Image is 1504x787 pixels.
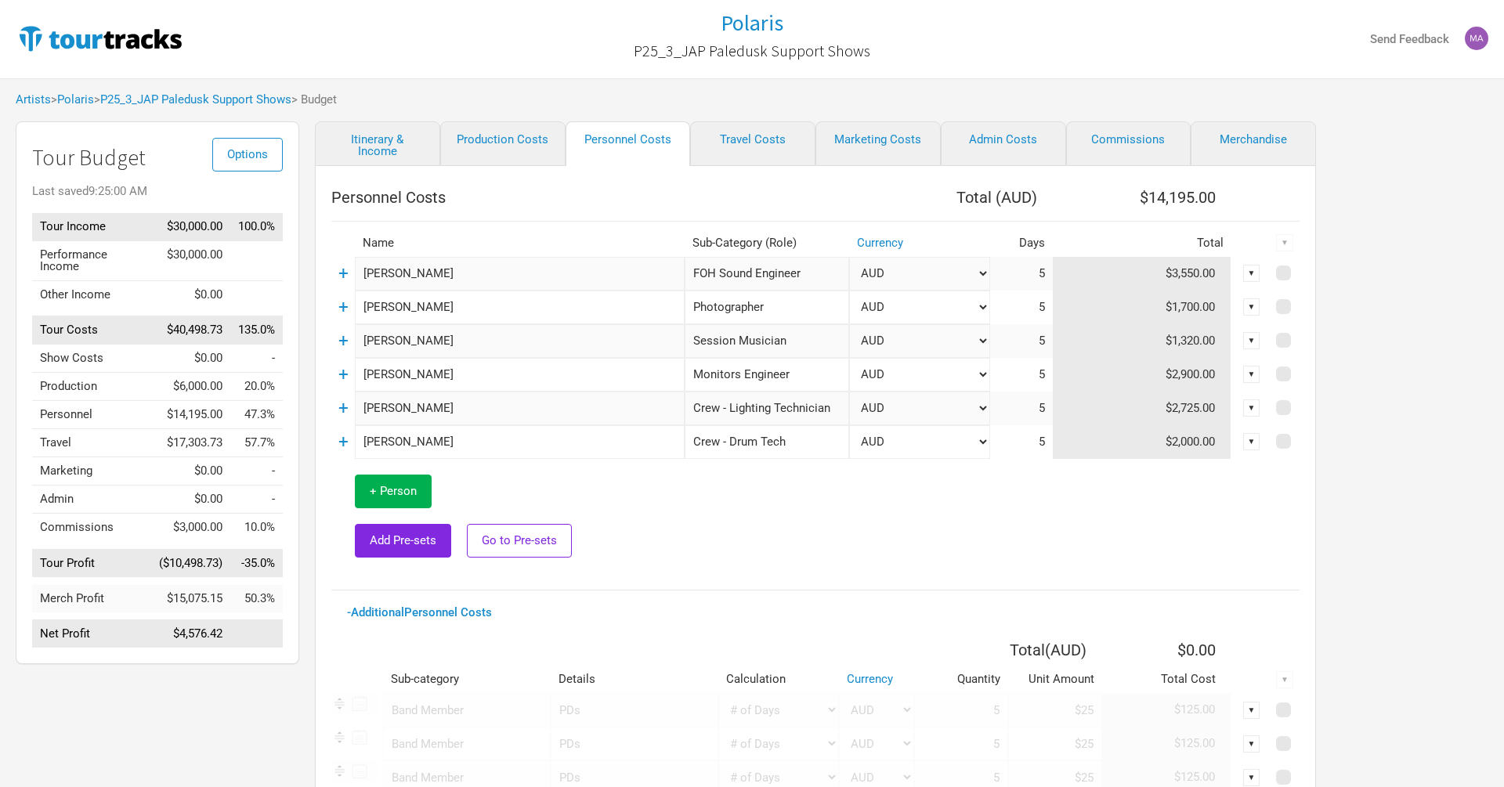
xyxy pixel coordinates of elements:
td: ($10,498.73) [151,549,230,577]
td: $0.00 [151,345,230,373]
th: Name [355,229,685,257]
span: > [94,94,291,106]
div: Band Member [383,727,551,760]
div: ▼ [1243,298,1260,316]
td: Tour Profit as % of Tour Income [230,549,283,577]
a: Itinerary & Income [315,121,440,166]
a: Merchandise [1191,121,1316,166]
a: + [338,297,349,317]
td: Tour Income as % of Tour Income [230,213,283,241]
th: Personnel Costs [331,182,849,213]
div: ▼ [1276,671,1293,688]
td: $30,000.00 [151,240,230,280]
button: Options [212,138,283,171]
button: Add Pre-sets [355,524,451,558]
td: 5 [990,425,1053,459]
a: Polaris [57,92,94,106]
td: Personnel as % of Tour Income [230,401,283,429]
td: $3,550.00 [1053,257,1231,291]
div: Crew - Drum Tech [685,425,849,459]
span: Add Pre-sets [370,533,436,547]
button: + Person [355,475,432,508]
a: + [338,364,349,384]
img: TourTracks [16,23,185,54]
input: eg: Lily [355,358,685,392]
td: $14,195.00 [151,401,230,429]
td: Tour Costs [32,316,151,345]
img: Re-order [331,695,348,712]
th: Total ( AUD ) [849,182,1053,213]
a: + [338,330,349,351]
td: $3,000.00 [151,514,230,542]
div: Band Member [383,693,551,727]
th: $14,195.00 [1053,182,1231,213]
a: Admin Costs [941,121,1066,166]
div: ▼ [1243,433,1260,450]
td: Net Profit as % of Tour Income [230,620,283,648]
input: eg: Sheena [355,257,685,291]
th: Unit Amount [1008,666,1102,693]
td: $0.00 [151,457,230,486]
td: 5 [990,257,1053,291]
td: Performance Income as % of Tour Income [230,240,283,280]
span: Options [227,147,268,161]
input: Cost per day [1008,693,1102,727]
th: Quantity [914,666,1008,693]
td: Personnel [32,401,151,429]
td: 5 [990,324,1053,358]
th: Details [551,666,718,693]
a: - Additional Personnel Costs [347,605,492,619]
td: Tour Income [32,213,151,241]
a: Currency [847,672,893,686]
td: $15,075.15 [151,585,230,612]
td: $125.00 [1102,727,1231,760]
td: $2,000.00 [1053,425,1231,459]
td: Tour Profit [32,549,151,577]
a: Artists [16,92,51,106]
td: Marketing as % of Tour Income [230,457,283,486]
td: Show Costs as % of Tour Income [230,345,283,373]
img: Re-order [331,763,348,779]
span: > Budget [291,94,337,106]
a: + [338,398,349,418]
a: Currency [857,236,903,250]
a: P25_3_JAP Paledusk Support Shows [634,34,870,67]
td: 5 [990,392,1053,425]
span: + Person [370,484,417,498]
td: $125.00 [1102,693,1231,727]
td: Production as % of Tour Income [230,373,283,401]
span: > [51,94,94,106]
th: Total [1053,229,1231,257]
a: Personnel Costs [566,121,691,166]
th: $0.00 [1102,634,1231,666]
td: Production [32,373,151,401]
td: $4,576.42 [151,620,230,648]
td: Merch Profit as % of Tour Income [230,585,283,612]
td: $2,900.00 [1053,358,1231,392]
th: Total Cost [1102,666,1231,693]
input: PDs [551,693,718,727]
div: FOH Sound Engineer [685,257,849,291]
div: ▼ [1243,399,1260,417]
input: eg: Janis [355,324,685,358]
td: 5 [990,291,1053,324]
td: Net Profit [32,620,151,648]
h1: Tour Budget [32,146,283,170]
strong: Send Feedback [1370,32,1449,46]
td: $0.00 [151,280,230,309]
td: Travel [32,429,151,457]
h1: Polaris [721,9,783,37]
td: Show Costs [32,345,151,373]
div: ▼ [1276,234,1293,251]
td: Travel as % of Tour Income [230,429,283,457]
td: $1,700.00 [1053,291,1231,324]
td: $30,000.00 [151,213,230,241]
td: Performance Income [32,240,151,280]
input: eg: Yoko [355,291,685,324]
span: Go to Pre-sets [482,533,557,547]
div: ▼ [1243,735,1260,753]
div: Photographer [685,291,849,324]
input: eg: Axel [355,425,685,459]
a: Production Costs [440,121,566,166]
div: Last saved 9:25:00 AM [32,186,283,197]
